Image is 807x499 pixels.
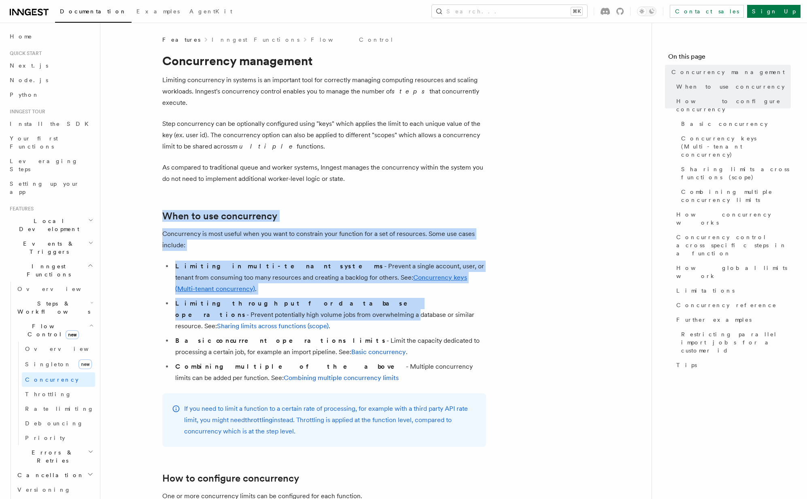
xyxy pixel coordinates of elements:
span: Inngest Functions [6,262,87,278]
span: Sharing limits across functions (scope) [681,165,791,181]
span: Singleton [25,361,71,367]
p: If you need to limit a function to a certain rate of processing, for example with a third party A... [184,403,476,437]
span: Concurrency management [671,68,785,76]
span: Examples [136,8,180,15]
a: Versioning [14,482,95,497]
strong: Limiting in multi-tenant systems [175,262,384,270]
a: When to use concurrency [673,79,791,94]
button: Flow Controlnew [14,319,95,342]
em: multiple [232,142,297,150]
a: Restricting parallel import jobs for a customer id [678,327,791,358]
span: Your first Functions [10,135,58,150]
a: Combining multiple concurrency limits [678,185,791,207]
a: How global limits work [673,261,791,283]
a: Install the SDK [6,117,95,131]
span: How concurrency works [676,210,791,227]
span: Leveraging Steps [10,158,78,172]
a: Leveraging Steps [6,154,95,176]
a: When to use concurrency [162,210,277,222]
a: Setting up your app [6,176,95,199]
span: Limitations [676,287,735,295]
button: Local Development [6,214,95,236]
a: Overview [14,282,95,296]
span: Flow Control [14,322,89,338]
button: Errors & Retries [14,445,95,468]
span: Steps & Workflows [14,299,90,316]
em: steps [392,87,429,95]
a: Rate limiting [22,401,95,416]
a: Basic concurrency [351,348,406,356]
a: Priority [22,431,95,445]
p: Limiting concurrency in systems is an important tool for correctly managing computing resources a... [162,74,486,108]
button: Cancellation [14,468,95,482]
a: Node.js [6,73,95,87]
span: Setting up your app [10,180,79,195]
a: How to configure concurrency [673,94,791,117]
span: Next.js [10,62,48,69]
a: Examples [132,2,185,22]
span: Versioning [17,486,71,493]
span: Further examples [676,316,752,324]
kbd: ⌘K [571,7,582,15]
span: Local Development [6,217,88,233]
a: Flow Control [311,36,394,44]
a: Concurrency reference [673,298,791,312]
span: Concurrency [25,376,79,383]
span: Concurrency reference [676,301,777,309]
span: Quick start [6,50,42,57]
a: Limitations [673,283,791,298]
a: Basic concurrency [678,117,791,131]
a: How concurrency works [673,207,791,230]
a: Concurrency [22,372,95,387]
a: Sharing limits across functions (scope) [678,162,791,185]
a: Singletonnew [22,356,95,372]
li: - Limit the capacity dedicated to processing a certain job, for example an import pipeline. See: . [173,335,486,358]
span: Events & Triggers [6,240,88,256]
span: Restricting parallel import jobs for a customer id [681,330,791,355]
strong: Combining multiple of the above [175,363,406,370]
a: Debouncing [22,416,95,431]
span: Errors & Retries [14,448,88,465]
a: Sharing limits across functions (scope) [217,322,329,330]
button: Events & Triggers [6,236,95,259]
span: AgentKit [189,8,232,15]
span: Overview [17,286,101,292]
span: When to use concurrency [676,83,785,91]
a: Tips [673,358,791,372]
a: Documentation [55,2,132,23]
span: Documentation [60,8,127,15]
li: - Prevent potentially high volume jobs from overwhelming a database or similar resource. See: . [173,298,486,332]
span: Home [10,32,32,40]
span: Install the SDK [10,121,93,127]
span: Priority [25,435,65,441]
span: How to configure concurrency [676,97,791,113]
a: Your first Functions [6,131,95,154]
span: Node.js [10,77,48,83]
span: Concurrency control across specific steps in a function [676,233,791,257]
span: Throttling [25,391,72,397]
a: Contact sales [670,5,744,18]
button: Search...⌘K [432,5,587,18]
span: Features [6,206,34,212]
a: Inngest Functions [212,36,299,44]
div: Flow Controlnew [14,342,95,445]
li: - Multiple concurrency limits can be added per function. See: [173,361,486,384]
span: Basic concurrency [681,120,768,128]
p: Concurrency is most useful when you want to constrain your function for a set of resources. Some ... [162,228,486,251]
a: AgentKit [185,2,237,22]
a: Combining multiple concurrency limits [284,374,399,382]
span: new [66,330,79,339]
span: Combining multiple concurrency limits [681,188,791,204]
a: How to configure concurrency [162,473,299,484]
span: Features [162,36,200,44]
a: Further examples [673,312,791,327]
span: new [79,359,92,369]
a: throttling [245,416,272,424]
a: Concurrency management [668,65,791,79]
strong: Limiting throughput for database operations [175,299,419,319]
button: Inngest Functions [6,259,95,282]
a: Throttling [22,387,95,401]
a: Concurrency control across specific steps in a function [673,230,791,261]
li: - Prevent a single account, user, or tenant from consuming too many resources and creating a back... [173,261,486,295]
span: Tips [676,361,697,369]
